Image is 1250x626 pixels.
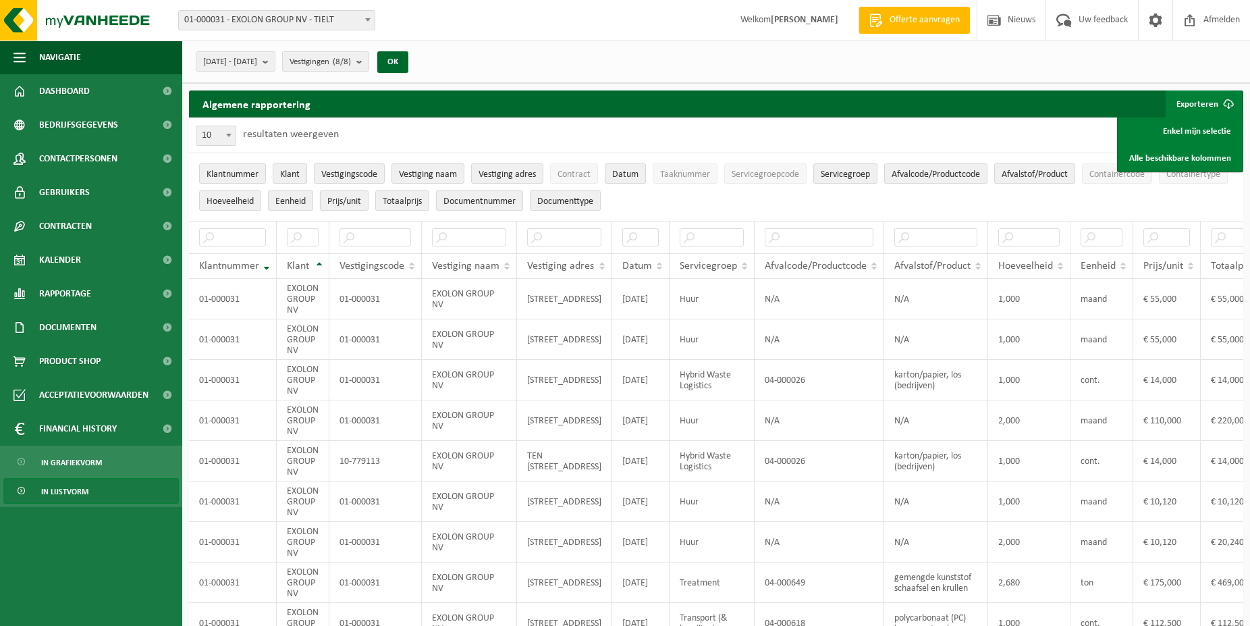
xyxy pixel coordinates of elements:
button: DocumentnummerDocumentnummer: Activate to sort [436,190,523,211]
td: karton/papier, los (bedrijven) [884,441,988,481]
button: TotaalprijsTotaalprijs: Activate to sort [375,190,429,211]
td: 01-000031 [329,279,422,319]
button: Vestiging naamVestiging naam: Activate to sort [391,163,464,184]
td: 04-000026 [755,441,884,481]
td: 1,000 [988,481,1070,522]
td: 01-000031 [329,481,422,522]
span: Vestiging naam [432,261,499,271]
td: € 10,120 [1133,481,1201,522]
span: [DATE] - [DATE] [203,52,257,72]
td: EXOLON GROUP NV [422,400,517,441]
td: 01-000031 [189,400,277,441]
td: [STREET_ADDRESS] [517,360,612,400]
td: EXOLON GROUP NV [277,563,329,603]
button: DatumDatum: Activate to sort [605,163,646,184]
span: Containercode [1089,169,1145,180]
span: Documenttype [537,197,593,207]
td: € 14,000 [1133,360,1201,400]
td: [STREET_ADDRESS] [517,279,612,319]
span: Navigatie [39,41,81,74]
button: Afvalstof/ProductAfvalstof/Product: Activate to sort [994,163,1075,184]
td: 01-000031 [189,319,277,360]
span: Servicegroep [821,169,870,180]
td: Huur [670,522,755,563]
span: In grafiekvorm [41,450,102,475]
td: N/A [755,481,884,522]
span: Klant [287,261,309,271]
td: ton [1070,563,1133,603]
a: Alle beschikbare kolommen [1119,145,1241,172]
td: [STREET_ADDRESS] [517,522,612,563]
td: N/A [884,279,988,319]
button: ServicegroepServicegroep: Activate to sort [813,163,877,184]
td: [STREET_ADDRESS] [517,563,612,603]
span: Vestigingen [290,52,351,72]
td: 2,000 [988,400,1070,441]
button: HoeveelheidHoeveelheid: Activate to sort [199,190,261,211]
span: 10 [196,126,236,145]
button: Exporteren [1166,90,1242,118]
td: EXOLON GROUP NV [277,319,329,360]
td: 01-000031 [329,360,422,400]
td: [DATE] [612,481,670,522]
td: EXOLON GROUP NV [277,279,329,319]
td: [DATE] [612,279,670,319]
td: EXOLON GROUP NV [422,360,517,400]
button: [DATE] - [DATE] [196,51,275,72]
span: In lijstvorm [41,479,88,504]
td: maand [1070,400,1133,441]
span: Servicegroep [680,261,737,271]
td: Huur [670,279,755,319]
td: 10-779113 [329,441,422,481]
span: Prijs/unit [327,197,361,207]
span: Product Shop [39,344,101,378]
td: EXOLON GROUP NV [277,400,329,441]
span: Prijs/unit [1143,261,1183,271]
a: In grafiekvorm [3,449,179,475]
td: € 55,000 [1133,279,1201,319]
span: Totaalprijs [383,197,422,207]
span: Dashboard [39,74,90,108]
button: ContractContract: Activate to sort [550,163,598,184]
td: maand [1070,522,1133,563]
td: EXOLON GROUP NV [277,441,329,481]
count: (8/8) [333,57,351,66]
span: Hoeveelheid [998,261,1053,271]
span: Offerte aanvragen [886,14,963,27]
button: Prijs/unitPrijs/unit: Activate to sort [320,190,369,211]
span: Datum [622,261,652,271]
td: gemengde kunststof schaafsel en krullen [884,563,988,603]
span: Rapportage [39,277,91,311]
span: Documentnummer [443,197,516,207]
span: Klantnummer [207,169,259,180]
td: [STREET_ADDRESS] [517,481,612,522]
span: Gebruikers [39,176,90,209]
td: 2,000 [988,522,1070,563]
span: Afvalcode/Productcode [892,169,980,180]
td: EXOLON GROUP NV [422,441,517,481]
span: Servicegroepcode [732,169,799,180]
span: Vestiging adres [527,261,594,271]
td: maand [1070,481,1133,522]
td: maand [1070,319,1133,360]
td: karton/papier, los (bedrijven) [884,360,988,400]
td: EXOLON GROUP NV [422,563,517,603]
td: 04-000649 [755,563,884,603]
td: EXOLON GROUP NV [422,279,517,319]
td: EXOLON GROUP NV [277,360,329,400]
td: 01-000031 [329,400,422,441]
td: [DATE] [612,441,670,481]
td: [DATE] [612,360,670,400]
span: Vestiging adres [479,169,536,180]
span: Vestigingscode [321,169,377,180]
td: N/A [755,319,884,360]
span: Bedrijfsgegevens [39,108,118,142]
td: [STREET_ADDRESS] [517,319,612,360]
td: € 110,000 [1133,400,1201,441]
td: EXOLON GROUP NV [277,522,329,563]
span: Datum [612,169,638,180]
button: EenheidEenheid: Activate to sort [268,190,313,211]
td: € 175,000 [1133,563,1201,603]
td: 1,000 [988,279,1070,319]
td: EXOLON GROUP NV [422,522,517,563]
